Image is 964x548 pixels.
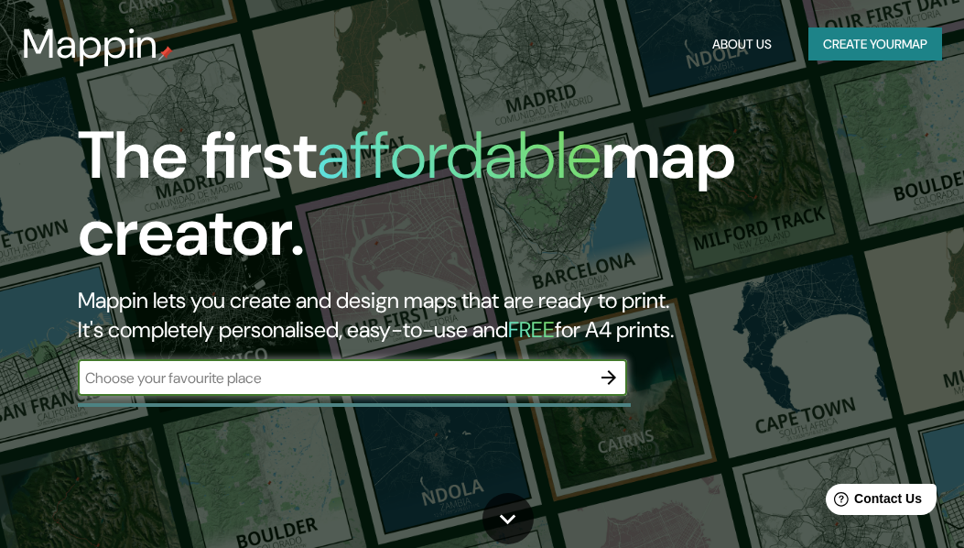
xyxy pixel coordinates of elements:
button: Create yourmap [808,27,942,61]
h5: FREE [508,315,555,344]
h2: Mappin lets you create and design maps that are ready to print. It's completely personalised, eas... [78,286,849,345]
iframe: Help widget launcher [801,477,944,528]
input: Choose your favourite place [78,367,590,389]
h3: Mappin [22,20,158,68]
h1: The first map creator. [78,117,849,286]
button: About Us [705,27,779,61]
h1: affordable [317,113,601,198]
img: mappin-pin [158,46,173,60]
